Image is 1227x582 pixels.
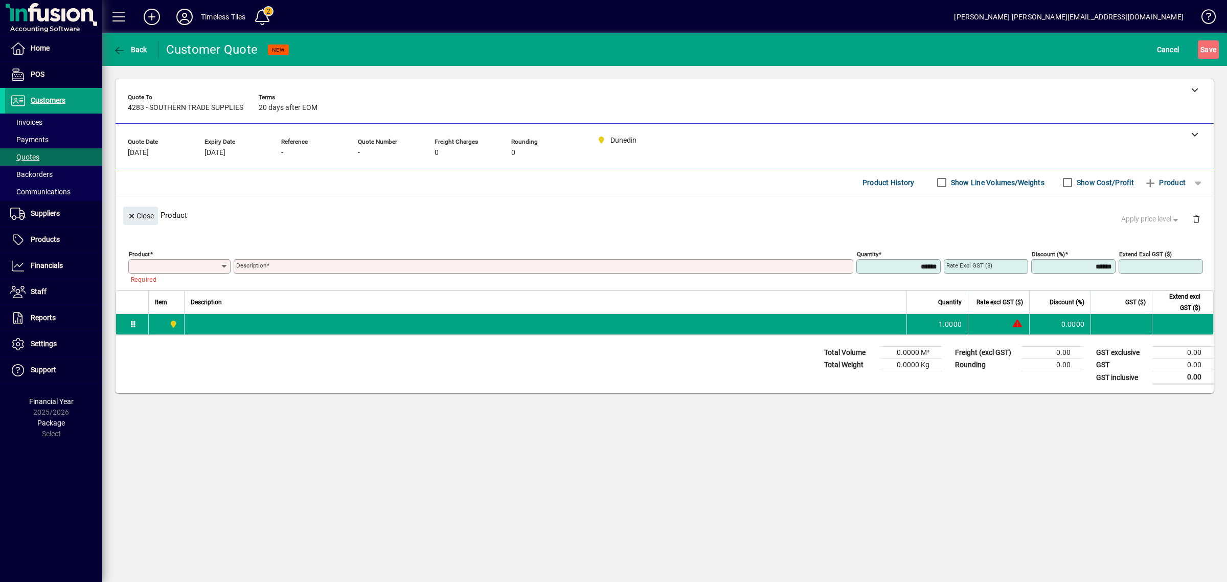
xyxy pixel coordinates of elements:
span: Quantity [938,297,962,308]
span: Cancel [1157,41,1179,58]
span: ave [1200,41,1216,58]
button: Close [123,207,158,225]
span: Rate excl GST ($) [976,297,1023,308]
span: Dunedin [167,319,178,330]
a: Staff [5,279,102,305]
div: Customer Quote [166,41,258,58]
td: GST inclusive [1091,371,1152,384]
span: [DATE] [128,149,149,157]
mat-error: Required [131,274,222,284]
a: Communications [5,183,102,200]
span: Apply price level [1121,214,1180,225]
button: Save [1198,40,1219,59]
span: Home [31,44,50,52]
button: Product History [858,173,919,192]
a: POS [5,62,102,87]
span: 20 days after EOM [259,104,317,112]
span: Item [155,297,167,308]
td: GST exclusive [1091,347,1152,359]
span: Description [191,297,222,308]
span: Reports [31,314,56,322]
span: Settings [31,340,57,348]
span: NEW [272,47,285,53]
td: Total Weight [819,359,880,371]
span: 0 [511,149,515,157]
span: Package [37,419,65,427]
td: Rounding [950,359,1021,371]
a: Financials [5,253,102,279]
button: Delete [1184,207,1209,231]
span: Product History [862,174,915,191]
td: 0.0000 [1029,314,1090,334]
mat-label: Quantity [857,251,878,258]
span: Discount (%) [1050,297,1084,308]
span: POS [31,70,44,78]
a: Home [5,36,102,61]
label: Show Cost/Profit [1075,177,1134,188]
a: Products [5,227,102,253]
span: Products [31,235,60,243]
div: [PERSON_NAME] [PERSON_NAME][EMAIL_ADDRESS][DOMAIN_NAME] [954,9,1184,25]
button: Back [110,40,150,59]
td: 0.00 [1152,371,1214,384]
span: Staff [31,287,47,296]
span: Extend excl GST ($) [1158,291,1200,314]
span: S [1200,46,1205,54]
span: Quotes [10,153,39,161]
span: Suppliers [31,209,60,217]
span: 4283 - SOUTHERN TRADE SUPPLIES [128,104,243,112]
span: Payments [10,136,49,144]
td: 0.00 [1152,347,1214,359]
span: GST ($) [1125,297,1146,308]
app-page-header-button: Back [102,40,158,59]
a: Support [5,357,102,383]
mat-label: Discount (%) [1032,251,1065,258]
span: Financials [31,261,63,270]
td: 0.0000 M³ [880,347,942,359]
button: Cancel [1154,40,1182,59]
mat-label: Extend excl GST ($) [1119,251,1172,258]
button: Add [135,8,168,26]
span: - [281,149,283,157]
td: Freight (excl GST) [950,347,1021,359]
span: Close [127,208,154,225]
div: Product [116,196,1214,234]
app-page-header-button: Close [121,211,161,220]
a: Invoices [5,114,102,131]
div: Timeless Tiles [201,9,245,25]
td: GST [1091,359,1152,371]
mat-label: Description [236,262,266,269]
span: Invoices [10,118,42,126]
td: 0.00 [1021,359,1083,371]
span: 1.0000 [939,319,962,329]
span: - [358,149,360,157]
span: Back [113,46,147,54]
span: Support [31,366,56,374]
a: Payments [5,131,102,148]
mat-label: Rate excl GST ($) [946,262,992,269]
span: Backorders [10,170,53,178]
td: 0.00 [1021,347,1083,359]
td: 0.0000 Kg [880,359,942,371]
td: Total Volume [819,347,880,359]
span: Customers [31,96,65,104]
span: [DATE] [204,149,225,157]
a: Settings [5,331,102,357]
a: Reports [5,305,102,331]
app-page-header-button: Delete [1184,214,1209,223]
td: 0.00 [1152,359,1214,371]
a: Knowledge Base [1194,2,1214,35]
label: Show Line Volumes/Weights [949,177,1044,188]
button: Apply price level [1117,210,1185,229]
a: Quotes [5,148,102,166]
span: 0 [435,149,439,157]
span: Communications [10,188,71,196]
mat-label: Product [129,251,150,258]
a: Backorders [5,166,102,183]
button: Profile [168,8,201,26]
span: Financial Year [29,397,74,406]
a: Suppliers [5,201,102,227]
